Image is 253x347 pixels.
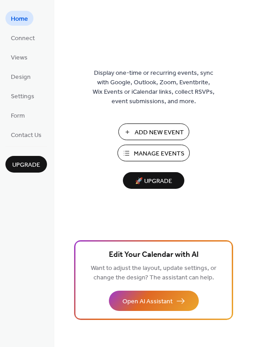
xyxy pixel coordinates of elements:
[118,123,189,140] button: Add New Event
[11,53,28,63] span: Views
[11,92,34,101] span: Settings
[11,34,35,43] span: Connect
[12,160,40,170] span: Upgrade
[134,149,184,159] span: Manage Events
[135,128,184,137] span: Add New Event
[91,262,216,284] span: Want to adjust the layout, update settings, or change the design? The assistant can help.
[5,127,47,142] a: Contact Us
[11,14,28,24] span: Home
[5,88,40,103] a: Settings
[5,69,36,84] a: Design
[123,172,184,189] button: 🚀 Upgrade
[5,108,30,123] a: Form
[109,291,199,311] button: Open AI Assistant
[93,68,215,106] span: Display one-time or recurring events, sync with Google, Outlook, Zoom, Eventbrite, Wix Events or ...
[5,30,40,45] a: Connect
[109,249,199,261] span: Edit Your Calendar with AI
[5,11,33,26] a: Home
[117,145,190,161] button: Manage Events
[128,175,179,187] span: 🚀 Upgrade
[5,50,33,64] a: Views
[11,111,25,121] span: Form
[5,156,47,173] button: Upgrade
[11,131,42,140] span: Contact Us
[122,297,173,306] span: Open AI Assistant
[11,73,31,82] span: Design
